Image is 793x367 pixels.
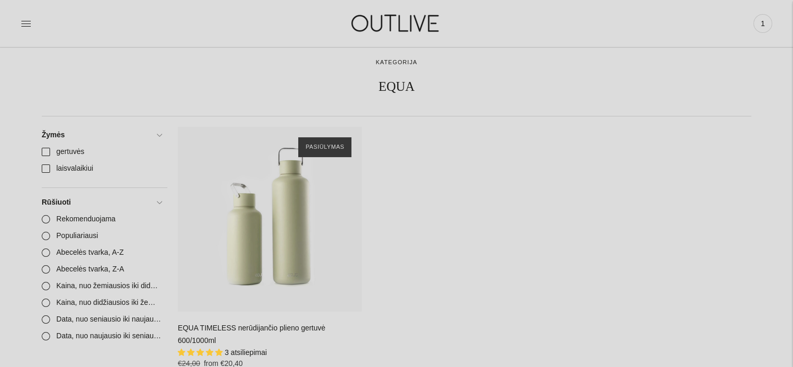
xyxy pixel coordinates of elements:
a: laisvalaikiui [35,160,167,177]
span: 5.00 stars [178,348,225,357]
a: 1 [753,12,772,35]
span: 1 [755,16,770,31]
a: Rūšiuoti [35,194,167,211]
span: 3 atsiliepimai [225,348,267,357]
a: EQUA TIMELESS nerūdijančio plieno gertuvė 600/1000ml [178,324,325,345]
a: Abecelės tvarka, A-Z [35,244,167,261]
a: Kaina, nuo didžiausios iki žemiausios [35,294,167,311]
a: Populiariausi [35,228,167,244]
a: Žymės [35,127,167,144]
a: gertuvės [35,144,167,160]
a: EQUA TIMELESS nerūdijančio plieno gertuvė 600/1000ml [178,127,362,311]
a: Kaina, nuo žemiausios iki didžiausios [35,278,167,294]
a: Rekomenduojama [35,211,167,228]
a: Data, nuo naujausio iki seniausio [35,328,167,345]
a: Abecelės tvarka, Z-A [35,261,167,278]
img: OUTLIVE [331,5,461,41]
a: Data, nuo seniausio iki naujausio [35,311,167,328]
